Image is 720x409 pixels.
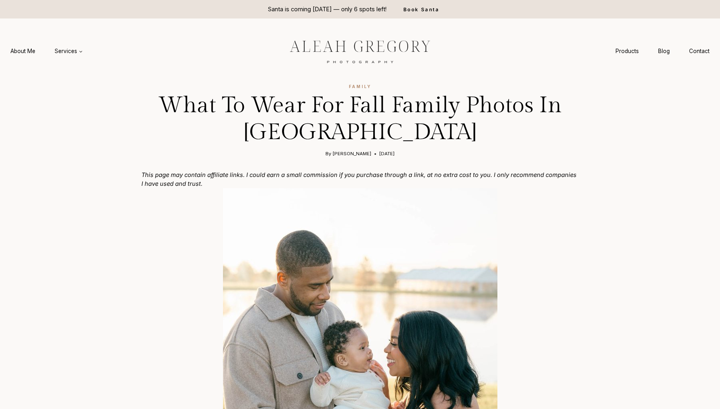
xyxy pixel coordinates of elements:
a: Blog [648,44,679,59]
a: Products [606,44,648,59]
a: About Me [1,44,45,59]
a: Services [45,44,92,59]
span: Services [55,47,83,55]
a: Family [349,84,371,89]
span: By [325,150,331,157]
nav: Secondary [606,44,719,59]
p: Santa is coming [DATE] — only 6 spots left! [268,5,387,14]
a: [PERSON_NAME] [333,151,371,156]
h1: What to Wear for Fall Family Photos in [GEOGRAPHIC_DATA] [141,92,579,146]
time: [DATE] [379,150,395,157]
img: aleah gregory logo [270,34,450,68]
em: This page may contain affiliate links. I could earn a small commission if you purchase through a ... [141,171,577,187]
a: Contact [679,44,719,59]
nav: Primary [1,44,92,59]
